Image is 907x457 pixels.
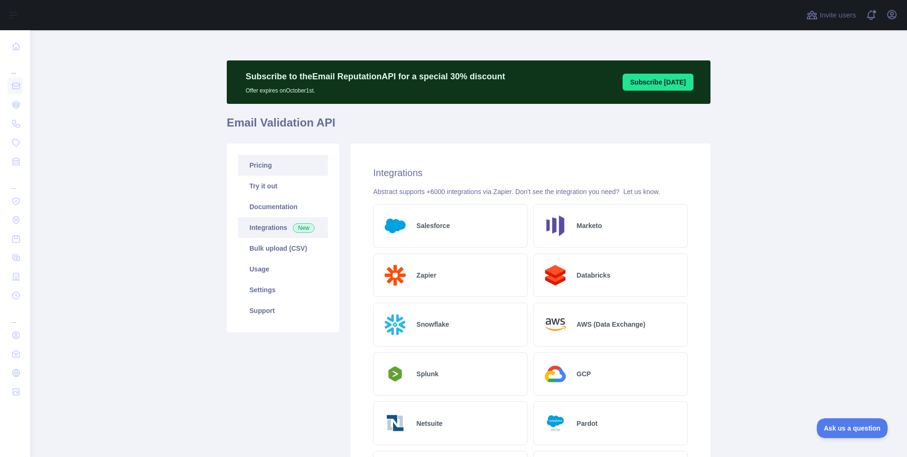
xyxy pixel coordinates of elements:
button: Subscribe [DATE] [623,74,693,91]
div: ... [8,172,23,191]
h2: Salesforce [417,221,450,230]
a: Try it out [238,176,328,196]
img: Logo [541,262,569,289]
h2: Marketo [577,221,602,230]
h2: Netsuite [417,419,443,428]
div: Abstract supports +6000 integrations via Zapier. Don't see the integration you need? [373,187,688,196]
a: Support [238,300,328,321]
a: Settings [238,279,328,300]
a: Bulk upload (CSV) [238,238,328,259]
h2: Splunk [417,369,439,379]
a: Integrations New [238,217,328,238]
img: Logo [381,212,409,240]
h2: Zapier [417,271,436,280]
img: Logo [381,262,409,289]
a: Let us know. [623,188,660,195]
h2: AWS (Data Exchange) [577,320,645,329]
span: Invite users [820,10,856,21]
h2: Snowflake [417,320,449,329]
img: Logo [381,409,409,437]
a: Usage [238,259,328,279]
img: Logo [541,212,569,240]
h2: GCP [577,369,591,379]
h2: Databricks [577,271,611,280]
h2: Integrations [373,166,688,179]
div: ... [8,57,23,76]
a: Pricing [238,155,328,176]
h2: Pardot [577,419,598,428]
iframe: Toggle Customer Support [817,418,888,438]
div: ... [8,306,23,325]
a: Documentation [238,196,328,217]
h1: Email Validation API [227,115,710,138]
img: Logo [541,360,569,388]
p: Subscribe to the Email Reputation API for a special 30 % discount [246,70,505,83]
p: Offer expires on October 1st. [246,83,505,94]
button: Invite users [804,8,858,23]
img: Logo [541,409,569,437]
img: Logo [381,364,409,384]
img: Logo [381,311,409,339]
span: New [293,223,315,233]
img: Logo [541,311,569,339]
